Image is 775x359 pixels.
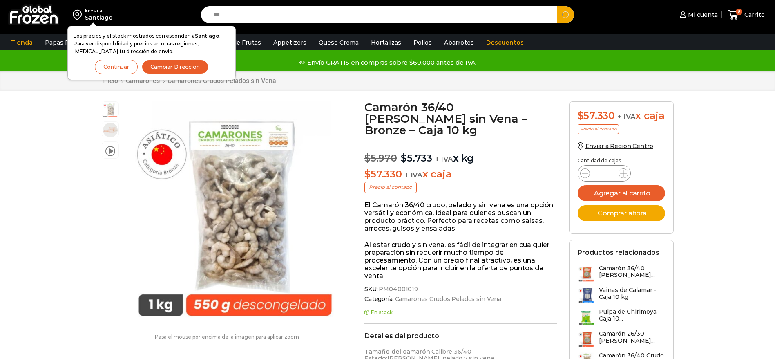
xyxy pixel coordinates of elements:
[364,168,557,180] p: x caja
[364,201,557,233] p: El Camarón 36/40 crudo, pelado y sin vena es una opción versátil y económica, ideal para quienes ...
[74,32,230,56] p: Los precios y el stock mostrados corresponden a . Para ver disponibilidad y precios en otras regi...
[95,60,138,74] button: Continuar
[364,182,417,193] p: Precio al contado
[578,265,665,283] a: Camarón 36/40 [PERSON_NAME]...
[364,144,557,164] p: x kg
[73,8,85,22] img: address-field-icon.svg
[678,7,718,23] a: Mi cuenta
[578,110,584,121] span: $
[394,296,501,303] a: Camarones Crudos Pelados sin Vena
[269,35,310,50] a: Appetizers
[102,77,118,85] a: Inicio
[364,101,557,136] h1: Camarón 36/40 [PERSON_NAME] sin Vena – Bronze – Caja 10 kg
[367,35,405,50] a: Hortalizas
[364,241,557,280] p: Al estar crudo y sin vena, es fácil de integrar en cualquier preparación sin requerir mucho tiemp...
[167,77,277,85] a: Camarones Crudos Pelados sin Vena
[578,249,659,256] h2: Productos relacionados
[404,171,422,179] span: + IVA
[578,110,615,121] bdi: 57.330
[409,35,436,50] a: Pollos
[599,287,665,301] h3: Vainas de Calamar - Caja 10 kg
[364,286,557,293] span: SKU:
[210,35,265,50] a: Pulpa de Frutas
[585,142,653,150] span: Enviar a Region Centro
[578,287,665,304] a: Vainas de Calamar - Caja 10 kg
[41,35,86,50] a: Papas Fritas
[578,308,665,326] a: Pulpa de Chirimoya - Caja 10...
[102,122,118,138] span: 36/40 rpd bronze
[364,168,402,180] bdi: 57.330
[85,8,113,13] div: Enviar a
[482,35,528,50] a: Descuentos
[364,152,397,164] bdi: 5.970
[578,142,653,150] a: Enviar a Region Centro
[435,155,453,163] span: + IVA
[401,152,407,164] span: $
[618,112,636,121] span: + IVA
[599,330,665,344] h3: Camarón 26/30 [PERSON_NAME]...
[364,152,371,164] span: $
[726,5,767,25] a: 8 Carrito
[599,308,665,322] h3: Pulpa de Chirimoya - Caja 10...
[742,11,765,19] span: Carrito
[578,205,665,221] button: Comprar ahora
[195,33,219,39] strong: Santiago
[364,310,557,315] p: En stock
[599,265,665,279] h3: Camarón 36/40 [PERSON_NAME]...
[401,152,432,164] bdi: 5.733
[7,35,37,50] a: Tienda
[102,77,277,85] nav: Breadcrumb
[578,330,665,348] a: Camarón 26/30 [PERSON_NAME]...
[364,332,557,340] h2: Detalles del producto
[85,13,113,22] div: Santiago
[578,185,665,201] button: Agregar al carrito
[364,348,431,355] strong: Tamaño del camarón:
[315,35,363,50] a: Queso Crema
[102,102,118,118] span: Camaron 36/40 RPD Bronze
[102,334,353,340] p: Pasa el mouse por encima de la imagen para aplicar zoom
[596,168,612,179] input: Product quantity
[736,9,742,15] span: 8
[377,286,418,293] span: PM04001019
[142,60,208,74] button: Cambiar Dirección
[364,168,371,180] span: $
[578,110,665,122] div: x caja
[440,35,478,50] a: Abarrotes
[364,296,557,303] span: Categoría:
[557,6,574,23] button: Search button
[125,77,160,85] a: Camarones
[686,11,718,19] span: Mi cuenta
[578,124,619,134] p: Precio al contado
[578,158,665,164] p: Cantidad de cajas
